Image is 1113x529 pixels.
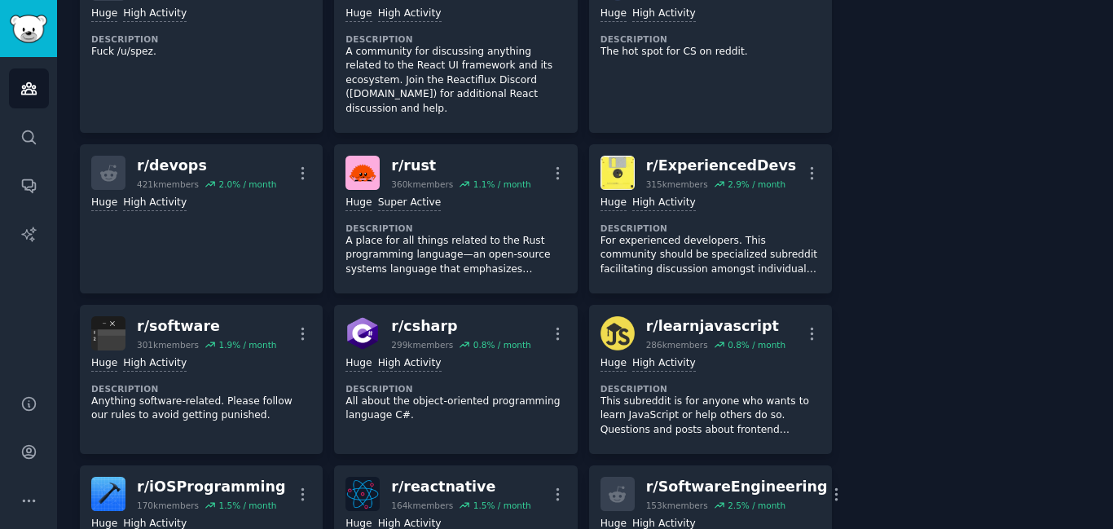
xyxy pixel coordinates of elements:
[600,45,820,60] p: The hot spot for CS on reddit.
[80,305,323,454] a: softwarer/software301kmembers1.9% / monthHugeHigh ActivityDescriptionAnything software-related. P...
[345,156,380,190] img: rust
[728,179,785,190] div: 2.9 % / month
[391,179,453,190] div: 360k members
[600,196,627,211] div: Huge
[600,7,627,22] div: Huge
[378,196,442,211] div: Super Active
[91,356,117,372] div: Huge
[589,144,832,293] a: ExperiencedDevsr/ExperiencedDevs315kmembers2.9% / monthHugeHigh ActivityDescriptionFor experience...
[345,383,565,395] dt: Description
[646,339,708,350] div: 286k members
[600,395,820,438] p: This subreddit is for anyone who wants to learn JavaScript or help others do so. Questions and po...
[391,339,453,350] div: 299k members
[91,316,125,350] img: software
[91,45,311,60] p: Fuck /u/spez.
[632,356,696,372] div: High Activity
[345,395,565,423] p: All about the object-oriented programming language C#.
[123,356,187,372] div: High Activity
[345,223,565,234] dt: Description
[218,339,276,350] div: 1.9 % / month
[91,477,125,511] img: iOSProgramming
[391,316,530,337] div: r/ csharp
[600,383,820,395] dt: Description
[345,477,380,511] img: reactnative
[600,33,820,45] dt: Description
[646,477,828,497] div: r/ SoftwareEngineering
[345,45,565,117] p: A community for discussing anything related to the React UI framework and its ecosystem. Join the...
[334,305,577,454] a: csharpr/csharp299kmembers0.8% / monthHugeHigh ActivityDescriptionAll about the object-oriented pr...
[137,339,199,350] div: 301k members
[345,33,565,45] dt: Description
[345,196,372,211] div: Huge
[728,500,785,511] div: 2.5 % / month
[646,500,708,511] div: 153k members
[391,477,530,497] div: r/ reactnative
[728,339,785,350] div: 0.8 % / month
[345,356,372,372] div: Huge
[646,316,785,337] div: r/ learnjavascript
[137,179,199,190] div: 421k members
[345,234,565,277] p: A place for all things related to the Rust programming language—an open-source systems language t...
[218,500,276,511] div: 1.5 % / month
[91,196,117,211] div: Huge
[391,156,530,176] div: r/ rust
[10,15,47,43] img: GummySearch logo
[218,179,276,190] div: 2.0 % / month
[600,234,820,277] p: For experienced developers. This community should be specialized subreddit facilitating discussio...
[137,500,199,511] div: 170k members
[632,196,696,211] div: High Activity
[600,156,635,190] img: ExperiencedDevs
[137,477,285,497] div: r/ iOSProgramming
[345,7,372,22] div: Huge
[123,7,187,22] div: High Activity
[600,356,627,372] div: Huge
[334,144,577,293] a: rustr/rust360kmembers1.1% / monthHugeSuper ActiveDescriptionA place for all things related to the...
[91,33,311,45] dt: Description
[391,500,453,511] div: 164k members
[80,144,323,293] a: r/devops421kmembers2.0% / monthHugeHigh Activity
[137,156,276,176] div: r/ devops
[632,7,696,22] div: High Activity
[646,179,708,190] div: 315k members
[646,156,797,176] div: r/ ExperiencedDevs
[91,395,311,423] p: Anything software-related. Please follow our rules to avoid getting punished.
[473,500,531,511] div: 1.5 % / month
[600,223,820,234] dt: Description
[123,196,187,211] div: High Activity
[91,7,117,22] div: Huge
[473,339,531,350] div: 0.8 % / month
[137,316,276,337] div: r/ software
[589,305,832,454] a: learnjavascriptr/learnjavascript286kmembers0.8% / monthHugeHigh ActivityDescriptionThis subreddit...
[345,316,380,350] img: csharp
[600,316,635,350] img: learnjavascript
[91,383,311,395] dt: Description
[378,7,442,22] div: High Activity
[378,356,442,372] div: High Activity
[473,179,531,190] div: 1.1 % / month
